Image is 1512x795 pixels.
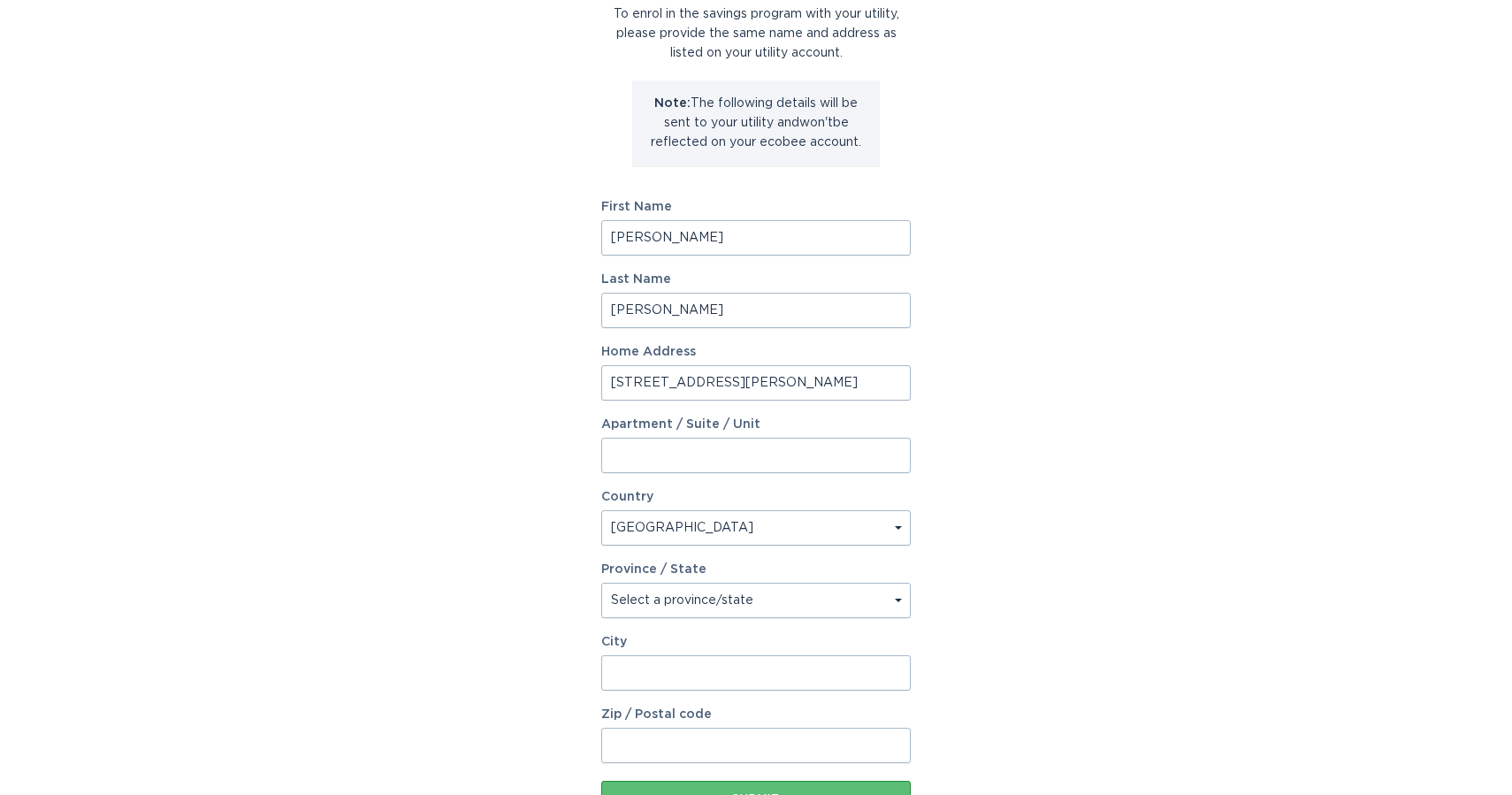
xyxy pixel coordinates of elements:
p: The following details will be sent to your utility and won't be reflected on your ecobee account. [645,94,867,152]
label: Country [601,491,653,503]
strong: Note: [654,97,691,110]
div: To enrol in the savings program with your utility, please provide the same name and address as li... [601,4,911,63]
label: Last Name [601,273,911,286]
label: Zip / Postal code [601,708,911,721]
label: Apartment / Suite / Unit [601,418,911,431]
label: First Name [601,201,911,213]
label: City [601,636,911,648]
label: Home Address [601,346,911,358]
label: Province / State [601,563,706,576]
